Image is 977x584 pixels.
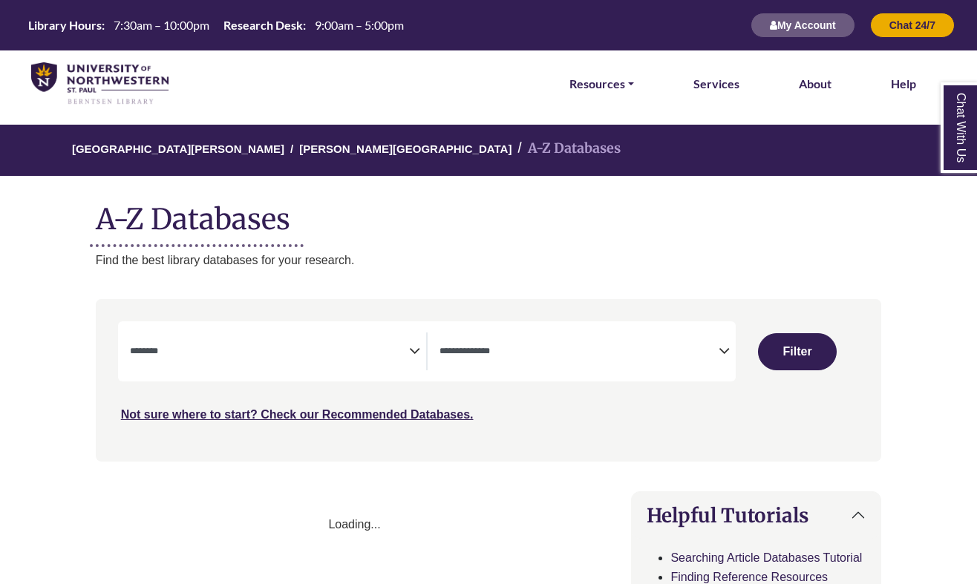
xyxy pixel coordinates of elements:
button: Chat 24/7 [870,13,955,38]
nav: Search filters [96,299,882,461]
a: [PERSON_NAME][GEOGRAPHIC_DATA] [299,140,512,155]
a: [GEOGRAPHIC_DATA][PERSON_NAME] [72,140,284,155]
a: Hours Today [22,17,410,34]
img: library_home [31,62,169,106]
button: My Account [751,13,855,38]
a: Searching Article Databases Tutorial [670,551,862,564]
a: Help [891,74,916,93]
a: Resources [569,74,634,93]
textarea: Filter [440,347,719,358]
th: Research Desk: [218,17,307,33]
a: Services [693,74,739,93]
button: Submit for Search Results [758,333,837,370]
h1: A-Z Databases [96,191,882,236]
textarea: Filter [130,347,409,358]
a: Not sure where to start? Check our Recommended Databases. [121,408,474,421]
span: 7:30am – 10:00pm [114,18,209,32]
a: About [799,74,831,93]
span: 9:00am – 5:00pm [315,18,404,32]
table: Hours Today [22,17,410,31]
div: Loading... [96,515,614,534]
button: Helpful Tutorials [632,492,880,539]
a: Chat 24/7 [870,19,955,31]
li: A-Z Databases [512,138,621,160]
nav: breadcrumb [96,125,882,176]
a: My Account [751,19,855,31]
p: Find the best library databases for your research. [96,251,882,270]
th: Library Hours: [22,17,105,33]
